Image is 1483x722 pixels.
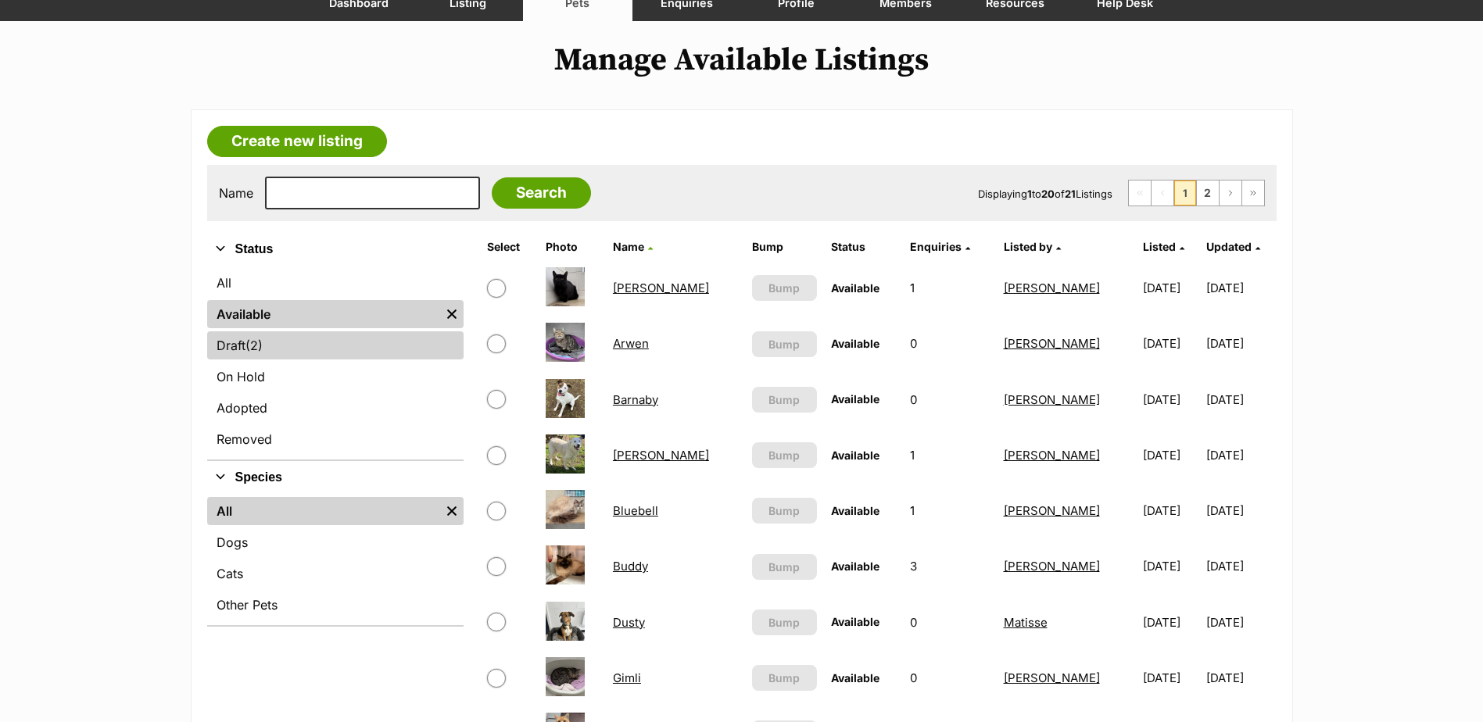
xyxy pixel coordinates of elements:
a: [PERSON_NAME] [1004,336,1100,351]
a: Cats [207,559,464,588]
button: Bump [752,275,817,301]
td: [DATE] [1206,261,1274,315]
a: Enquiries [910,240,970,253]
span: Updated [1206,240,1252,253]
span: Listed by [1004,240,1052,253]
td: 0 [904,373,996,427]
label: Name [219,186,253,200]
button: Bump [752,665,817,691]
td: 0 [904,595,996,649]
span: Displaying to of Listings [978,188,1112,200]
td: [DATE] [1137,539,1205,593]
td: [DATE] [1137,484,1205,538]
span: Available [831,671,879,684]
td: 1 [904,261,996,315]
td: 1 [904,484,996,538]
a: [PERSON_NAME] [1004,392,1100,407]
strong: 1 [1027,188,1032,200]
a: [PERSON_NAME] [613,281,709,295]
a: On Hold [207,363,464,391]
button: Bump [752,609,817,635]
a: Arwen [613,336,649,351]
a: Next page [1220,180,1241,206]
span: Bump [768,391,800,408]
span: Available [831,504,879,517]
a: Remove filter [440,497,464,525]
td: [DATE] [1206,539,1274,593]
th: Bump [746,234,823,259]
span: Name [613,240,644,253]
a: Updated [1206,240,1260,253]
span: Available [831,615,879,628]
td: [DATE] [1206,651,1274,705]
span: Available [831,449,879,462]
a: Last page [1242,180,1264,206]
button: Status [207,239,464,259]
a: [PERSON_NAME] [1004,281,1100,295]
td: [DATE] [1206,428,1274,482]
td: 3 [904,539,996,593]
span: Bump [768,336,800,352]
span: Bump [768,614,800,631]
td: [DATE] [1206,373,1274,427]
span: Available [831,337,879,350]
a: All [207,269,464,297]
td: [DATE] [1137,373,1205,427]
button: Bump [752,387,817,413]
span: Bump [768,447,800,463]
td: 0 [904,316,996,370]
a: Barnaby [613,392,658,407]
span: Bump [768,502,800,519]
span: Available [831,559,879,573]
td: [DATE] [1137,261,1205,315]
a: Available [207,300,440,328]
span: Bump [768,280,800,296]
button: Bump [752,554,817,580]
a: Dogs [207,528,464,556]
td: [DATE] [1137,595,1205,649]
span: translation missing: en.admin.listings.index.attributes.enquiries [910,240,962,253]
a: Create new listing [207,126,387,157]
a: Matisse [1004,615,1048,630]
a: Removed [207,425,464,453]
a: Draft [207,331,464,359]
span: (2) [245,336,263,355]
a: Name [613,240,653,253]
a: Gimli [613,670,641,685]
td: [DATE] [1137,428,1205,482]
div: Status [207,266,464,459]
button: Bump [752,442,817,468]
span: Previous page [1152,180,1173,206]
a: Dusty [613,615,645,630]
span: Available [831,392,879,406]
td: [DATE] [1206,595,1274,649]
button: Bump [752,331,817,357]
div: Species [207,494,464,625]
button: Bump [752,498,817,524]
span: Bump [768,559,800,575]
a: [PERSON_NAME] [1004,448,1100,463]
a: [PERSON_NAME] [613,448,709,463]
a: Buddy [613,559,648,574]
strong: 21 [1065,188,1076,200]
th: Status [825,234,902,259]
a: Bluebell [613,503,658,518]
a: [PERSON_NAME] [1004,670,1100,685]
td: [DATE] [1206,484,1274,538]
input: Search [492,177,591,209]
td: 0 [904,651,996,705]
span: Available [831,281,879,295]
strong: 20 [1041,188,1055,200]
nav: Pagination [1128,180,1265,206]
a: [PERSON_NAME] [1004,559,1100,574]
td: [DATE] [1206,316,1274,370]
a: All [207,497,440,525]
a: Adopted [207,394,464,422]
span: First page [1129,180,1151,206]
a: [PERSON_NAME] [1004,503,1100,518]
a: Remove filter [440,300,464,328]
a: Listed by [1004,240,1061,253]
a: Page 2 [1197,180,1219,206]
span: Bump [768,670,800,686]
td: [DATE] [1137,651,1205,705]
